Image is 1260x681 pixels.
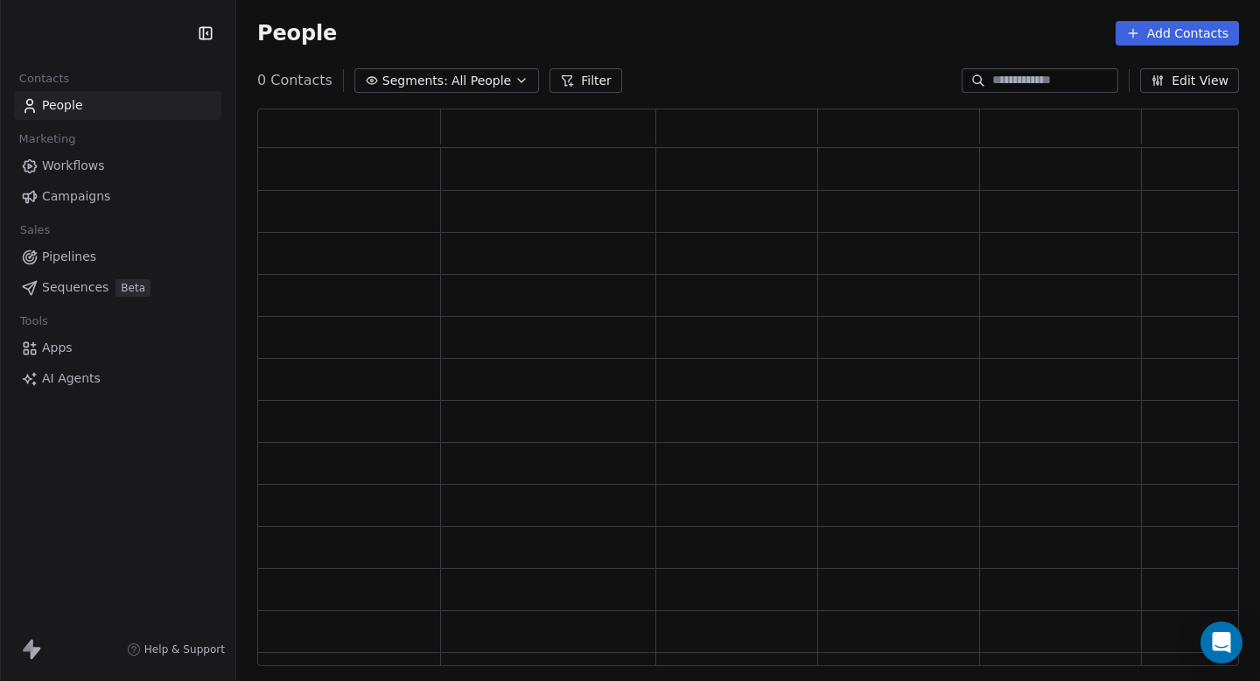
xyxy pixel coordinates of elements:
[144,642,225,656] span: Help & Support
[42,157,105,175] span: Workflows
[115,279,150,297] span: Beta
[11,126,83,152] span: Marketing
[382,72,448,90] span: Segments:
[14,273,221,302] a: SequencesBeta
[257,70,332,91] span: 0 Contacts
[42,187,110,206] span: Campaigns
[11,66,77,92] span: Contacts
[12,308,55,334] span: Tools
[42,278,108,297] span: Sequences
[1140,68,1239,93] button: Edit View
[14,364,221,393] a: AI Agents
[1200,621,1242,663] div: Open Intercom Messenger
[42,96,83,115] span: People
[42,248,96,266] span: Pipelines
[42,339,73,357] span: Apps
[451,72,511,90] span: All People
[14,242,221,271] a: Pipelines
[257,20,337,46] span: People
[14,182,221,211] a: Campaigns
[12,217,58,243] span: Sales
[14,151,221,180] a: Workflows
[1116,21,1239,46] button: Add Contacts
[14,333,221,362] a: Apps
[42,369,101,388] span: AI Agents
[14,91,221,120] a: People
[127,642,225,656] a: Help & Support
[549,68,622,93] button: Filter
